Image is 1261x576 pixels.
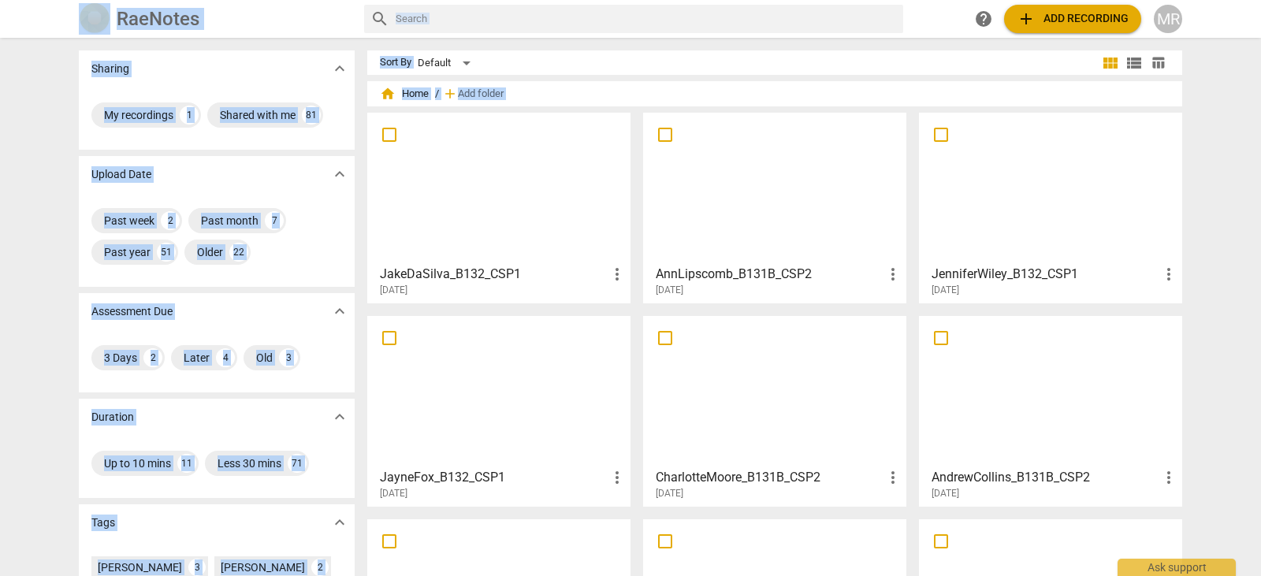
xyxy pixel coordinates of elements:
div: Later [184,350,210,366]
div: 11 [177,454,196,473]
span: Add recording [1017,9,1129,28]
div: Ask support [1118,559,1236,576]
span: Add folder [458,88,504,100]
a: JakeDaSilva_B132_CSP1[DATE] [373,118,625,296]
div: 2 [161,211,180,230]
span: expand_more [330,302,349,321]
div: 3 [279,348,298,367]
p: Sharing [91,61,129,77]
div: 22 [229,243,248,262]
button: Show more [328,299,352,323]
p: Tags [91,515,115,531]
p: Assessment Due [91,303,173,320]
div: [PERSON_NAME] [221,559,305,575]
a: AndrewCollins_B131B_CSP2[DATE] [924,321,1177,500]
span: table_chart [1151,55,1166,70]
h2: RaeNotes [117,8,199,30]
h3: AndrewCollins_B131B_CSP2 [932,468,1159,487]
button: Show more [328,511,352,534]
div: 3 Days [104,350,137,366]
span: / [435,88,439,100]
span: more_vert [883,468,902,487]
button: Show more [328,162,352,186]
div: Less 30 mins [218,455,281,471]
span: more_vert [608,468,627,487]
div: 2 [311,559,329,576]
span: Home [380,86,429,102]
span: help [974,9,993,28]
h3: JenniferWiley_B132_CSP1 [932,265,1159,284]
span: [DATE] [932,284,959,297]
span: more_vert [883,265,902,284]
span: [DATE] [656,284,683,297]
h3: JayneFox_B132_CSP1 [380,468,608,487]
h3: JakeDaSilva_B132_CSP1 [380,265,608,284]
div: [PERSON_NAME] [98,559,182,575]
button: Upload [1004,5,1141,33]
a: LogoRaeNotes [79,3,352,35]
span: search [370,9,389,28]
img: Logo [79,3,110,35]
div: Old [256,350,273,366]
div: 1 [180,106,199,124]
div: 4 [216,348,235,367]
div: Up to 10 mins [104,455,171,471]
div: Older [197,244,223,260]
span: view_module [1101,54,1120,72]
p: Upload Date [91,166,151,183]
a: JayneFox_B132_CSP1[DATE] [373,321,625,500]
div: Default [418,50,476,76]
div: My recordings [104,107,173,123]
span: expand_more [330,165,349,184]
button: Table view [1146,51,1170,75]
h3: CharlotteMoore_B131B_CSP2 [656,468,883,487]
span: [DATE] [380,284,407,297]
input: Search [396,6,897,32]
div: Past year [104,244,151,260]
button: Show more [328,57,352,80]
p: Duration [91,409,134,425]
span: more_vert [1159,265,1178,284]
a: AnnLipscomb_B131B_CSP2[DATE] [649,118,901,296]
span: add [1017,9,1036,28]
span: home [380,86,396,102]
span: [DATE] [932,487,959,500]
div: 81 [302,106,321,124]
span: more_vert [608,265,627,284]
span: expand_more [330,513,349,532]
div: Sort By [380,57,411,69]
button: List view [1122,51,1146,75]
span: [DATE] [656,487,683,500]
button: MR [1154,5,1182,33]
a: CharlotteMoore_B131B_CSP2[DATE] [649,321,901,500]
div: Past month [201,213,259,229]
a: JenniferWiley_B132_CSP1[DATE] [924,118,1177,296]
span: [DATE] [380,487,407,500]
div: 2 [143,348,162,367]
span: view_list [1125,54,1144,72]
div: Shared with me [220,107,296,123]
div: 71 [288,454,307,473]
div: 3 [188,559,206,576]
button: Tile view [1099,51,1122,75]
h3: AnnLipscomb_B131B_CSP2 [656,265,883,284]
div: Past week [104,213,154,229]
span: more_vert [1159,468,1178,487]
a: Help [969,5,998,33]
span: add [442,86,458,102]
div: 51 [157,243,176,262]
div: 7 [265,211,284,230]
span: expand_more [330,59,349,78]
button: Show more [328,405,352,429]
span: expand_more [330,407,349,426]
